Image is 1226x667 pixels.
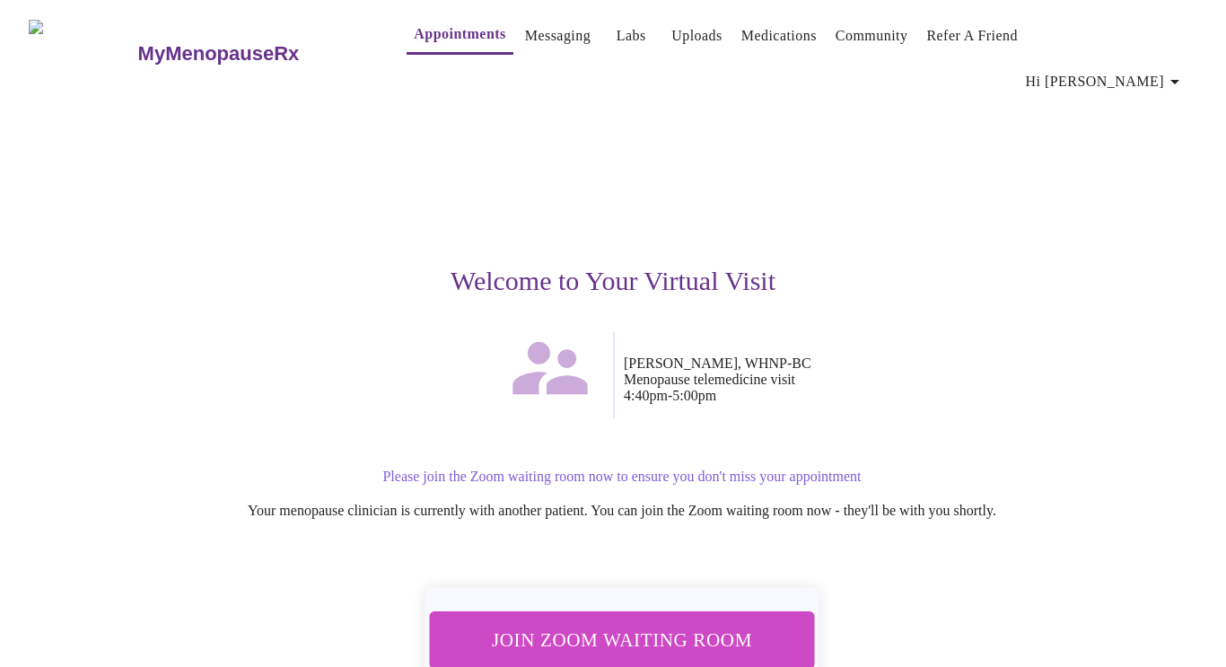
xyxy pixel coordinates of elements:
a: Uploads [671,23,722,48]
button: Hi [PERSON_NAME] [1019,64,1193,100]
button: Uploads [664,18,730,54]
span: Hi [PERSON_NAME] [1026,69,1186,94]
a: Refer a Friend [926,23,1018,48]
a: Appointments [414,22,505,47]
a: MyMenopauseRx [136,22,371,85]
a: Community [836,23,908,48]
button: Messaging [518,18,598,54]
h3: Welcome to Your Virtual Visit [60,266,1166,296]
button: Community [828,18,915,54]
a: Labs [617,23,646,48]
button: Appointments [407,16,512,55]
a: Messaging [525,23,591,48]
p: Your menopause clinician is currently with another patient. You can join the Zoom waiting room no... [78,503,1166,519]
button: Labs [602,18,660,54]
button: Refer a Friend [919,18,1025,54]
button: Medications [734,18,824,54]
p: [PERSON_NAME], WHNP-BC Menopause telemedicine visit 4:40pm - 5:00pm [624,355,1166,404]
h3: MyMenopauseRx [138,42,300,66]
img: MyMenopauseRx Logo [29,20,136,87]
span: Join Zoom Waiting Room [453,623,791,656]
p: Please join the Zoom waiting room now to ensure you don't miss your appointment [78,469,1166,485]
a: Medications [741,23,817,48]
